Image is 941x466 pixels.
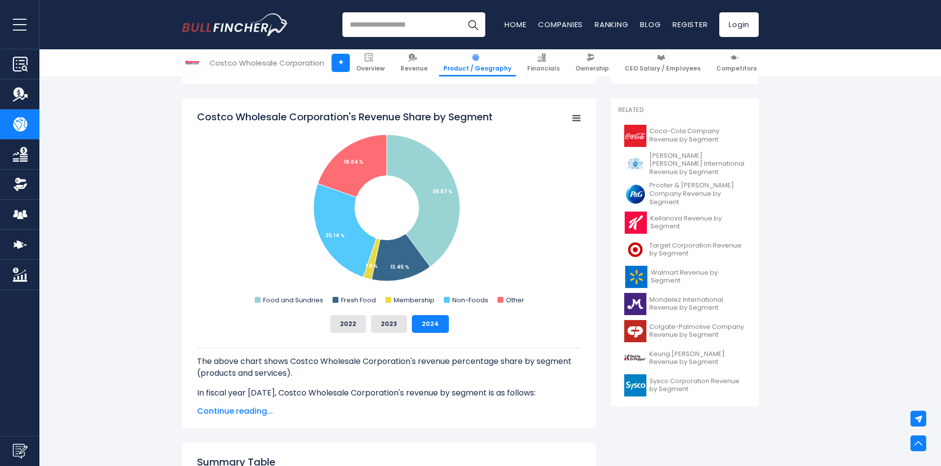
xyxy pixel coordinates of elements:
a: Financials [523,49,564,76]
img: PG logo [624,183,646,205]
img: TGT logo [624,239,646,261]
p: The above chart shows Costco Wholesale Corporation's revenue percentage share by segment (product... [197,356,581,379]
span: Colgate-Palmolive Company Revenue by Segment [649,323,745,340]
img: MDLZ logo [624,293,646,315]
span: Product / Geography [443,65,511,72]
img: KO logo [624,125,646,147]
img: K logo [624,212,647,234]
span: Overview [356,65,385,72]
span: Continue reading... [197,405,581,417]
a: Procter & [PERSON_NAME] Company Revenue by Segment [618,179,751,209]
span: Target Corporation Revenue by Segment [649,242,745,258]
img: WMT logo [624,266,648,288]
text: Membership [394,295,435,305]
span: Sysco Corporation Revenue by Segment [649,377,745,394]
span: Financials [527,65,560,72]
span: CEO Salary / Employees [625,65,701,72]
img: PM logo [624,153,646,175]
a: Go to homepage [182,13,288,36]
button: Search [461,12,485,37]
img: Ownership [13,177,28,192]
a: + [332,54,350,72]
a: Target Corporation Revenue by Segment [618,236,751,263]
span: Mondelez International Revenue by Segment [649,296,745,313]
a: Colgate-Palmolive Company Revenue by Segment [618,318,751,345]
text: Non-Foods [452,295,488,305]
a: Login [719,12,759,37]
a: Keurig [PERSON_NAME] Revenue by Segment [618,345,751,372]
a: Ownership [571,49,613,76]
tspan: 25.14 % [325,232,345,239]
tspan: 13.45 % [390,263,409,271]
img: Bullfincher logo [182,13,289,36]
span: Coca-Cola Company Revenue by Segment [649,127,745,144]
a: Companies [538,19,583,30]
span: Kellanova Revenue by Segment [650,215,745,231]
span: Ownership [575,65,609,72]
a: Product / Geography [439,49,516,76]
a: Home [504,19,526,30]
tspan: Costco Wholesale Corporation's Revenue Share by Segment [197,110,493,124]
a: Coca-Cola Company Revenue by Segment [618,122,751,149]
img: CL logo [624,320,646,342]
span: [PERSON_NAME] [PERSON_NAME] International Revenue by Segment [649,152,745,177]
img: KDP logo [624,347,646,369]
img: COST logo [183,53,202,72]
a: Mondelez International Revenue by Segment [618,290,751,318]
text: Fresh Food [341,295,376,305]
svg: Costco Wholesale Corporation's Revenue Share by Segment [197,110,581,307]
a: Competitors [712,49,761,76]
a: Overview [352,49,389,76]
img: SYY logo [624,374,646,396]
span: Procter & [PERSON_NAME] Company Revenue by Segment [649,181,745,207]
tspan: 19.64 % [344,158,364,166]
a: Walmart Revenue by Segment [618,263,751,290]
p: In fiscal year [DATE], Costco Wholesale Corporation's revenue by segment is as follows: [197,387,581,399]
button: 2023 [371,315,407,333]
p: Related [618,106,751,114]
button: 2022 [330,315,366,333]
a: CEO Salary / Employees [620,49,705,76]
div: Costco Wholesale Corporation [209,57,324,69]
text: Other [506,295,524,305]
a: Sysco Corporation Revenue by Segment [618,372,751,399]
button: 2024 [412,315,449,333]
a: [PERSON_NAME] [PERSON_NAME] International Revenue by Segment [618,149,751,179]
span: Competitors [716,65,757,72]
a: Blog [640,19,661,30]
span: Revenue [401,65,428,72]
a: Revenue [396,49,432,76]
span: Keurig [PERSON_NAME] Revenue by Segment [649,350,745,367]
span: Walmart Revenue by Segment [651,269,745,286]
text: Food and Sundries [263,295,323,305]
tspan: 1.9 % [366,262,378,270]
a: Ranking [595,19,628,30]
a: Kellanova Revenue by Segment [618,209,751,236]
a: Register [672,19,707,30]
tspan: 39.87 % [433,188,453,195]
